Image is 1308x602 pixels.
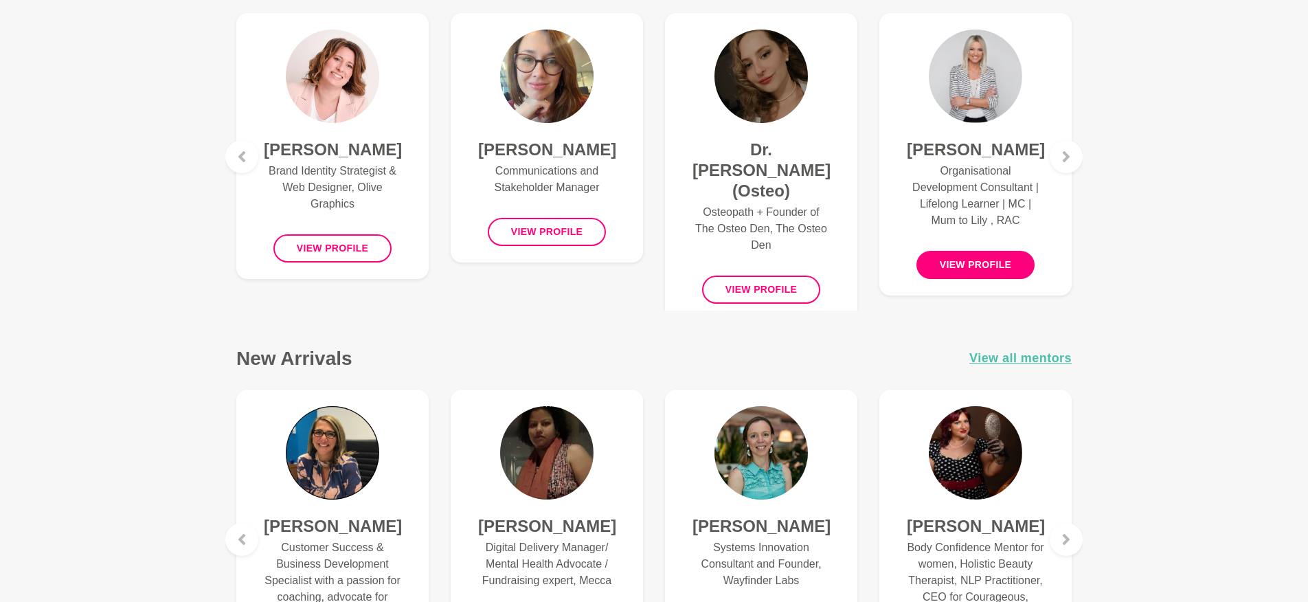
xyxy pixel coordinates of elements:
[286,406,379,500] img: Kate Vertsonis
[478,163,616,196] p: Communications and Stakeholder Manager
[692,516,830,537] h4: [PERSON_NAME]
[264,163,401,212] p: Brand Identity Strategist & Web Designer, Olive Graphics
[236,346,352,370] h3: New Arrivals
[692,140,830,201] h4: Dr. [PERSON_NAME] (Osteo)
[488,218,607,246] button: View profile
[451,13,643,263] a: Courtney McCloud[PERSON_NAME]Communications and Stakeholder ManagerView profile
[500,30,594,123] img: Courtney McCloud
[264,516,401,537] h4: [PERSON_NAME]
[478,516,616,537] h4: [PERSON_NAME]
[907,140,1044,160] h4: [PERSON_NAME]
[702,276,821,304] button: View profile
[879,13,1072,296] a: Hayley Scott[PERSON_NAME]Organisational Development Consultant | Lifelong Learner | MC | Mum to L...
[236,13,429,279] a: Amanda Greenman[PERSON_NAME]Brand Identity Strategist & Web Designer, Olive GraphicsView profile
[665,13,857,320] a: Dr. Anastasiya Ovechkin (Osteo)Dr. [PERSON_NAME] (Osteo)Osteopath + Founder of The Osteo Den, The...
[714,30,808,123] img: Dr. Anastasiya Ovechkin (Osteo)
[929,30,1022,123] img: Hayley Scott
[478,140,616,160] h4: [PERSON_NAME]
[286,30,379,123] img: Amanda Greenman
[692,204,830,254] p: Osteopath + Founder of The Osteo Den, The Osteo Den
[273,234,392,263] button: View profile
[692,539,830,589] p: Systems Innovation Consultant and Founder, Wayfinder Labs
[478,539,616,589] p: Digital Delivery Manager/ Mental Health Advocate / Fundraising expert, Mecca
[907,163,1044,229] p: Organisational Development Consultant | Lifelong Learner | MC | Mum to Lily , RAC
[264,140,401,160] h4: [PERSON_NAME]
[907,516,1044,537] h4: [PERSON_NAME]
[969,348,1072,368] a: View all mentors
[929,406,1022,500] img: Melissa Rodda
[500,406,594,500] img: Khushbu Gupta
[714,406,808,500] img: Laura Aston
[916,251,1035,279] button: View profile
